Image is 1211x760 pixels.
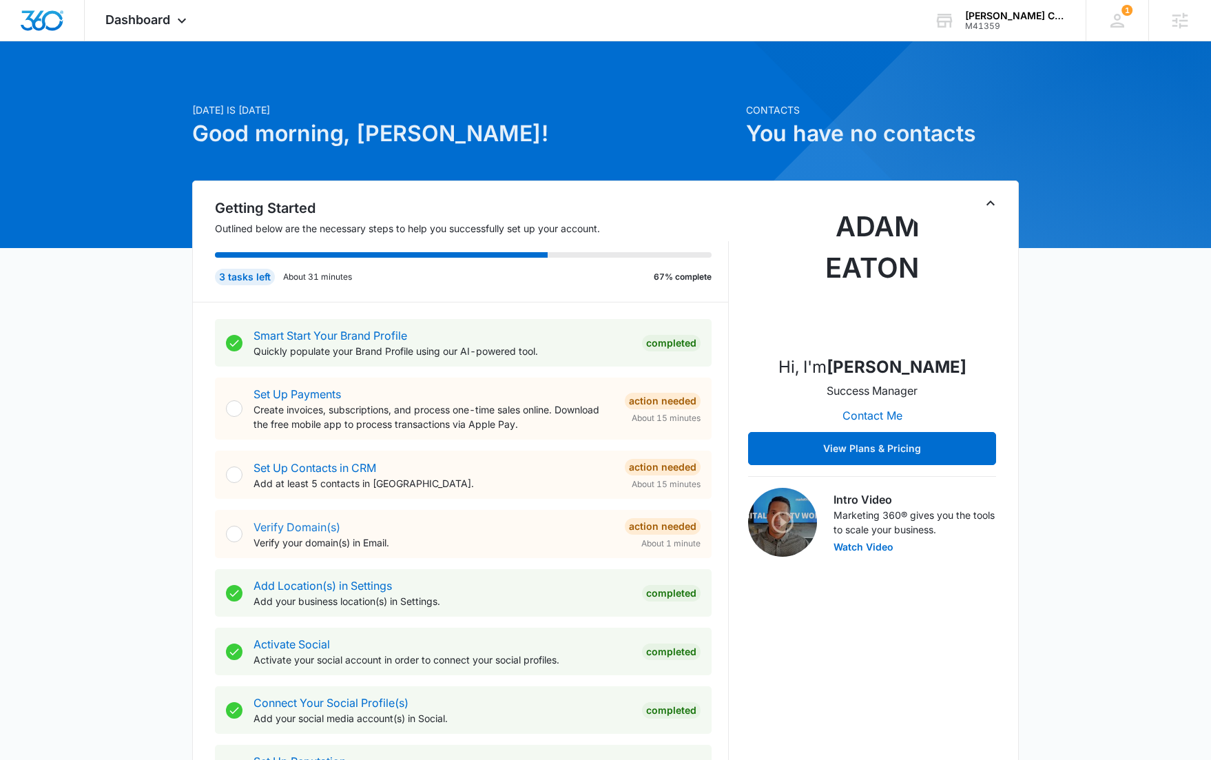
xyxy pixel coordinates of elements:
[625,459,701,475] div: Action Needed
[253,637,330,651] a: Activate Social
[642,585,701,602] div: Completed
[192,103,738,117] p: [DATE] is [DATE]
[253,520,340,534] a: Verify Domain(s)
[253,476,614,491] p: Add at least 5 contacts in [GEOGRAPHIC_DATA].
[253,387,341,401] a: Set Up Payments
[1121,5,1132,16] span: 1
[215,269,275,285] div: 3 tasks left
[105,12,170,27] span: Dashboard
[253,535,614,550] p: Verify your domain(s) in Email.
[827,382,918,399] p: Success Manager
[982,195,999,212] button: Toggle Collapse
[632,412,701,424] span: About 15 minutes
[253,653,631,667] p: Activate your social account in order to connect your social profiles.
[965,21,1066,31] div: account id
[215,221,729,236] p: Outlined below are the necessary steps to help you successfully set up your account.
[632,478,701,491] span: About 15 minutes
[965,10,1066,21] div: account name
[253,696,408,710] a: Connect Your Social Profile(s)
[746,103,1019,117] p: Contacts
[253,402,614,431] p: Create invoices, subscriptions, and process one-time sales online. Download the free mobile app t...
[778,355,966,380] p: Hi, I'm
[253,594,631,608] p: Add your business location(s) in Settings.
[748,432,996,465] button: View Plans & Pricing
[748,488,817,557] img: Intro Video
[829,399,916,432] button: Contact Me
[803,206,941,344] img: Adam Eaton
[642,702,701,719] div: Completed
[253,711,631,726] p: Add your social media account(s) in Social.
[192,117,738,150] h1: Good morning, [PERSON_NAME]!
[625,393,701,409] div: Action Needed
[253,579,392,593] a: Add Location(s) in Settings
[834,542,893,552] button: Watch Video
[834,508,996,537] p: Marketing 360® gives you the tools to scale your business.
[215,198,729,218] h2: Getting Started
[283,271,352,283] p: About 31 minutes
[642,644,701,660] div: Completed
[253,461,376,475] a: Set Up Contacts in CRM
[1121,5,1132,16] div: notifications count
[253,329,407,342] a: Smart Start Your Brand Profile
[625,518,701,535] div: Action Needed
[253,344,631,358] p: Quickly populate your Brand Profile using our AI-powered tool.
[827,357,966,377] strong: [PERSON_NAME]
[641,537,701,550] span: About 1 minute
[834,491,996,508] h3: Intro Video
[642,335,701,351] div: Completed
[654,271,712,283] p: 67% complete
[746,117,1019,150] h1: You have no contacts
